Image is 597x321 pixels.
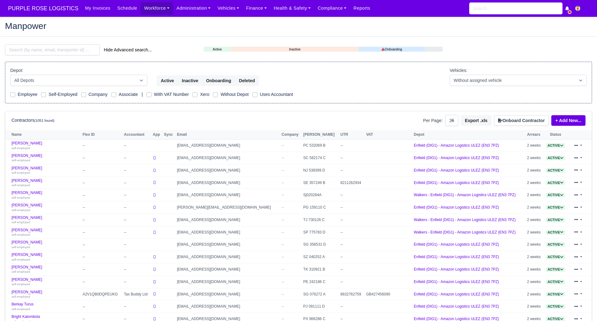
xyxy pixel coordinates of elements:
[339,300,365,313] td: --
[525,130,544,139] th: Arrears
[546,317,565,321] a: Active
[546,218,565,222] a: Active
[5,44,100,55] input: Search (by name, email, transporter id) ...
[494,115,549,126] button: Onboard Contractor
[81,152,122,164] td: --
[12,245,30,249] small: self-employed
[339,276,365,288] td: --
[12,290,79,299] a: [PERSON_NAME] self-employed
[12,191,79,200] a: [PERSON_NAME] self-employed
[546,230,565,235] span: Active
[546,168,565,172] a: Active
[551,115,585,126] a: + Add New...
[546,230,565,234] a: Active
[546,255,565,259] a: Active
[12,215,79,224] a: [PERSON_NAME] self-employed
[123,238,151,251] td: --
[0,17,597,37] div: Manpower
[546,143,565,148] a: Active
[302,164,339,177] td: NJ 538399 D
[302,177,339,189] td: SE 357249 B
[414,230,516,234] a: Walkers - Enfield (DIG1) - Amazon Logistics ULEZ (EN3 7PZ)
[339,251,365,263] td: --
[525,189,544,201] td: 2 weeks
[123,214,151,226] td: --
[302,251,339,263] td: SZ 040252 A
[81,139,122,152] td: --
[414,317,499,321] a: Enfield (DIG1) - Amazon Logistics ULEZ (EN3 7PZ)
[175,300,280,313] td: [EMAIL_ADDRESS][DOMAIN_NAME]
[12,183,30,187] small: self-employed
[81,251,122,263] td: --
[469,2,562,14] input: Search...
[282,193,284,197] span: --
[123,130,151,139] th: Accountant
[175,251,280,263] td: [EMAIL_ADDRESS][DOMAIN_NAME]
[81,226,122,238] td: --
[123,276,151,288] td: --
[270,2,314,14] a: Health & Safety
[280,130,302,139] th: Company
[339,139,365,152] td: --
[546,304,565,309] span: Active
[302,276,339,288] td: PE 242186 C
[12,118,54,123] h6: Contractors
[364,130,412,139] th: VAT
[359,47,425,52] a: Onboarding
[243,2,270,14] a: Finance
[114,2,141,14] a: Schedule
[282,317,284,321] span: --
[339,226,365,238] td: --
[339,263,365,276] td: --
[162,130,175,139] th: Sync
[12,196,30,199] small: self-employed
[100,45,156,55] button: Hide Advanced search...
[175,152,280,164] td: [EMAIL_ADDRESS][DOMAIN_NAME]
[12,220,30,224] small: self-employed
[525,276,544,288] td: 2 weeks
[546,267,565,271] a: Active
[178,75,202,86] button: Inactive
[549,115,585,126] div: + Add New...
[12,141,79,150] a: [PERSON_NAME] self-employed
[546,242,565,247] a: Active
[546,193,565,197] a: Active
[123,263,151,276] td: --
[175,276,280,288] td: [EMAIL_ADDRESS][DOMAIN_NAME]
[414,156,499,160] a: Enfield (DIG1) - Amazon Logistics ULEZ (EN3 7PZ)
[423,117,443,124] label: Per Page:
[12,282,30,286] small: self-employed
[525,288,544,300] td: 2 weeks
[235,75,259,86] button: Deleted
[525,164,544,177] td: 2 weeks
[282,304,284,309] span: --
[35,119,55,122] small: (1051 found)
[339,214,365,226] td: --
[81,201,122,214] td: --
[546,205,565,210] a: Active
[81,189,122,201] td: --
[12,295,30,298] small: self-employed
[339,130,365,139] th: UTR
[175,177,280,189] td: [EMAIL_ADDRESS][DOMAIN_NAME]
[123,152,151,164] td: --
[546,292,565,297] span: Active
[414,168,499,172] a: Enfield (DIG1) - Amazon Logistics ULEZ (EN3 7PZ)
[546,280,565,284] span: Active
[12,228,79,237] a: [PERSON_NAME] self-employed
[282,181,284,185] span: --
[414,267,499,271] a: Enfield (DIG1) - Amazon Logistics ULEZ (EN3 7PZ)
[525,152,544,164] td: 2 weeks
[81,238,122,251] td: --
[12,240,79,249] a: [PERSON_NAME] self-employed
[414,242,499,247] a: Enfield (DIG1) - Amazon Logistics ULEZ (EN3 7PZ)
[12,158,30,162] small: self-employed
[12,258,30,261] small: self-employed
[412,130,525,139] th: Depot
[282,255,284,259] span: --
[231,47,359,52] a: Inactive
[12,203,79,212] a: [PERSON_NAME] self-employed
[546,267,565,272] span: Active
[175,288,280,300] td: [EMAIL_ADDRESS][DOMAIN_NAME]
